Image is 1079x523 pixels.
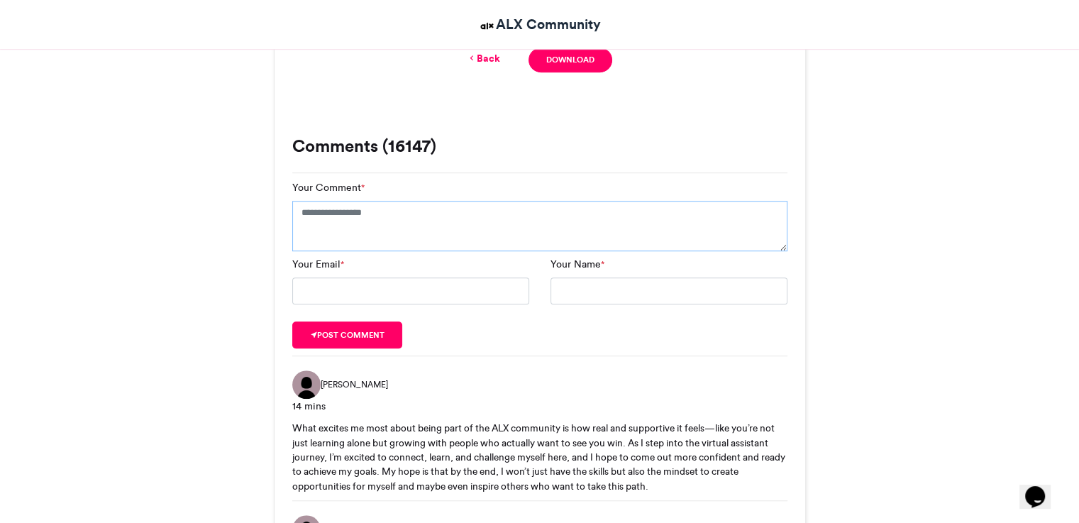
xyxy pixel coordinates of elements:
[292,321,403,348] button: Post comment
[292,370,321,399] img: Marleen
[550,257,604,272] label: Your Name
[478,17,496,35] img: ALX Community
[292,180,365,195] label: Your Comment
[467,51,500,66] a: Back
[292,257,344,272] label: Your Email
[292,138,787,155] h3: Comments (16147)
[292,421,787,493] div: What excites me most about being part of the ALX community is how real and supportive it feels—li...
[529,48,612,72] a: Download
[292,399,787,414] div: 14 mins
[478,14,601,35] a: ALX Community
[321,378,388,391] span: [PERSON_NAME]
[1019,466,1065,509] iframe: chat widget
